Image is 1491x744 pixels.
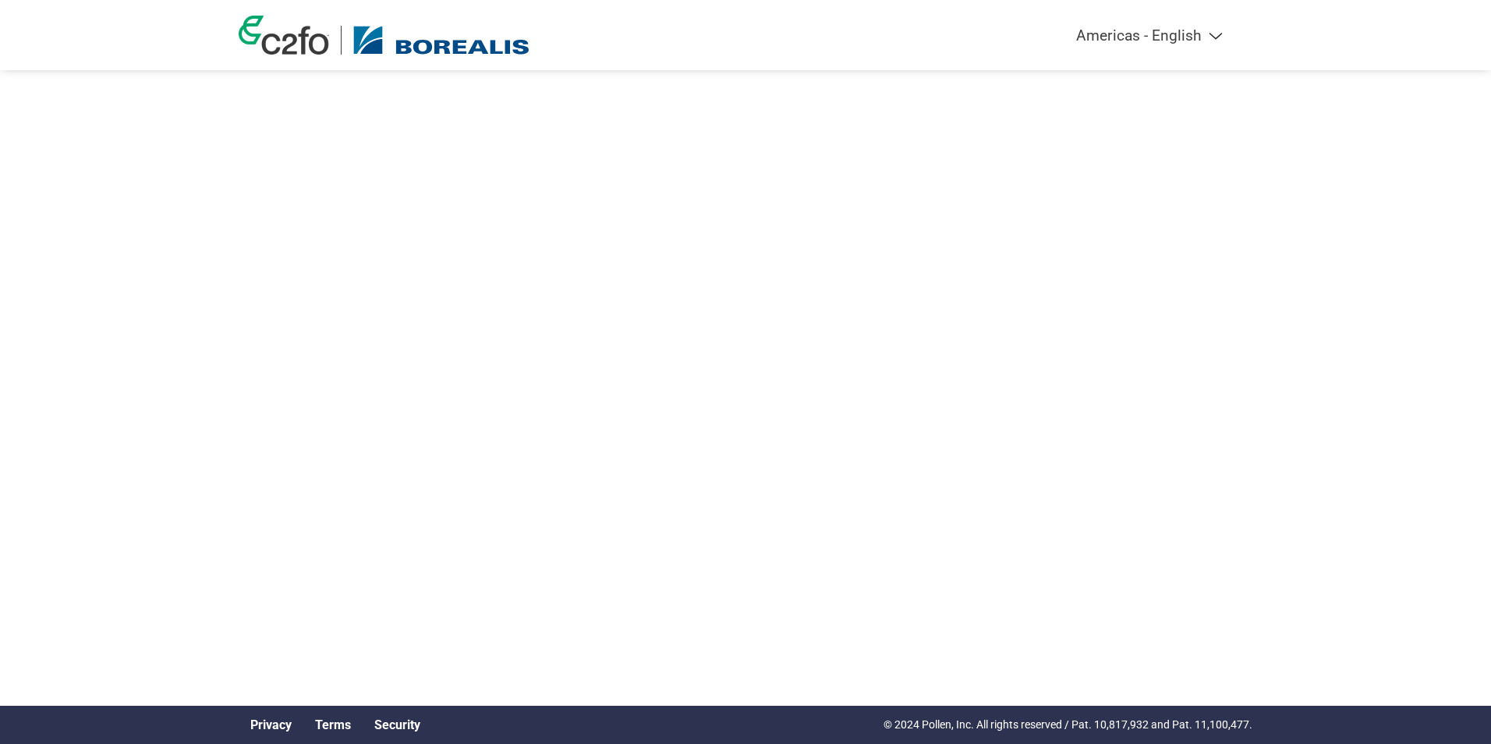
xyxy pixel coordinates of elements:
[250,717,292,732] a: Privacy
[239,16,329,55] img: c2fo logo
[353,26,529,55] img: Borealis
[884,717,1252,733] p: © 2024 Pollen, Inc. All rights reserved / Pat. 10,817,932 and Pat. 11,100,477.
[315,717,351,732] a: Terms
[374,717,420,732] a: Security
